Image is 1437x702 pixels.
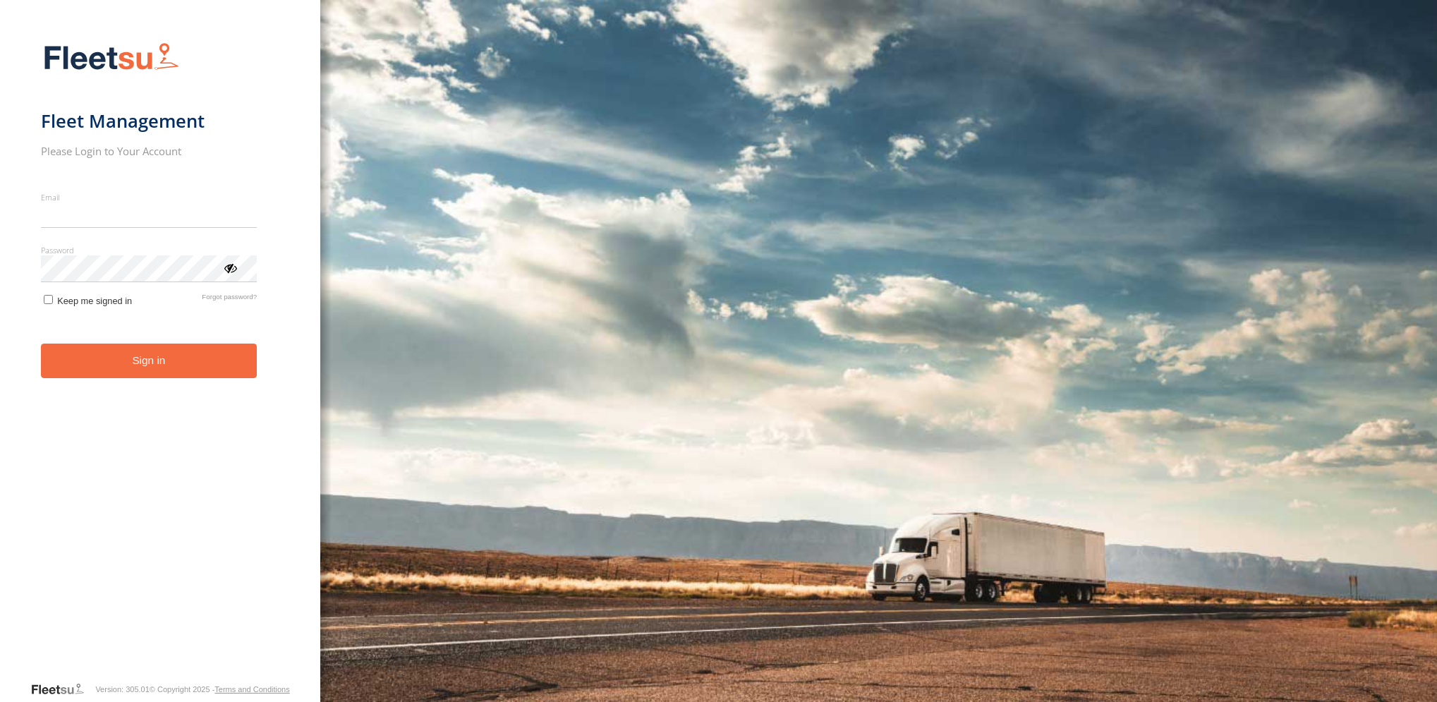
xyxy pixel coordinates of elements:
h2: Please Login to Your Account [41,144,257,158]
div: Version: 305.01 [95,685,149,694]
a: Forgot password? [202,293,257,306]
label: Email [41,192,257,202]
input: Keep me signed in [44,295,53,304]
a: Terms and Conditions [214,685,289,694]
a: Visit our Website [30,682,95,696]
div: ViewPassword [223,260,237,274]
img: Fleetsu [41,40,182,75]
form: main [41,34,280,681]
button: Sign in [41,344,257,378]
div: © Copyright 2025 - [150,685,290,694]
label: Password [41,245,257,255]
h1: Fleet Management [41,109,257,133]
span: Keep me signed in [57,296,132,306]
